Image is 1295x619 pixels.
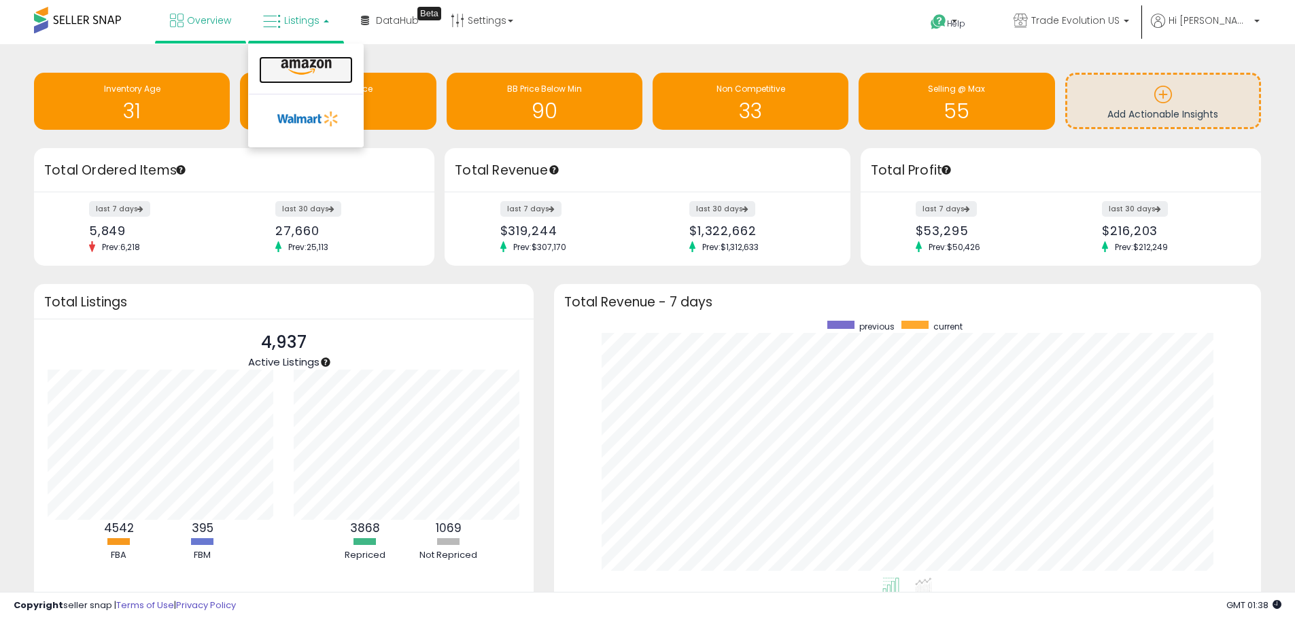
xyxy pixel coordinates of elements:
[324,549,406,562] div: Repriced
[928,83,985,94] span: Selling @ Max
[1067,75,1259,127] a: Add Actionable Insights
[455,161,840,180] h3: Total Revenue
[417,7,441,20] div: Tooltip anchor
[116,599,174,612] a: Terms of Use
[930,14,947,31] i: Get Help
[248,355,320,369] span: Active Listings
[1169,14,1250,27] span: Hi [PERSON_NAME]
[44,161,424,180] h3: Total Ordered Items
[350,520,380,536] b: 3868
[104,520,134,536] b: 4542
[247,100,429,122] h1: 1965
[14,599,63,612] strong: Copyright
[176,599,236,612] a: Privacy Policy
[175,164,187,176] div: Tooltip anchor
[89,201,150,217] label: last 7 days
[408,549,489,562] div: Not Repriced
[281,241,335,253] span: Prev: 25,113
[933,321,963,332] span: current
[1107,107,1218,121] span: Add Actionable Insights
[14,599,236,612] div: seller snap | |
[104,83,160,94] span: Inventory Age
[187,14,231,27] span: Overview
[548,164,560,176] div: Tooltip anchor
[947,18,965,29] span: Help
[376,14,419,27] span: DataHub
[940,164,952,176] div: Tooltip anchor
[1151,14,1260,44] a: Hi [PERSON_NAME]
[500,224,638,238] div: $319,244
[865,100,1048,122] h1: 55
[78,549,160,562] div: FBA
[248,330,320,355] p: 4,937
[689,201,755,217] label: last 30 days
[916,224,1051,238] div: $53,295
[659,100,842,122] h1: 33
[284,14,320,27] span: Listings
[1102,224,1237,238] div: $216,203
[1226,599,1281,612] span: 2025-09-15 01:38 GMT
[275,224,411,238] div: 27,660
[275,201,341,217] label: last 30 days
[859,321,895,332] span: previous
[922,241,987,253] span: Prev: $50,426
[507,83,582,94] span: BB Price Below Min
[436,520,462,536] b: 1069
[871,161,1251,180] h3: Total Profit
[506,241,573,253] span: Prev: $307,170
[453,100,636,122] h1: 90
[95,241,147,253] span: Prev: 6,218
[1102,201,1168,217] label: last 30 days
[500,201,562,217] label: last 7 days
[716,83,785,94] span: Non Competitive
[689,224,827,238] div: $1,322,662
[162,549,243,562] div: FBM
[320,356,332,368] div: Tooltip anchor
[920,3,992,44] a: Help
[695,241,765,253] span: Prev: $1,312,633
[916,201,977,217] label: last 7 days
[41,100,223,122] h1: 31
[34,73,230,130] a: Inventory Age 31
[240,73,436,130] a: Needs to Reprice 1965
[1108,241,1175,253] span: Prev: $212,249
[89,224,224,238] div: 5,849
[859,73,1054,130] a: Selling @ Max 55
[447,73,642,130] a: BB Price Below Min 90
[44,297,523,307] h3: Total Listings
[564,297,1251,307] h3: Total Revenue - 7 days
[653,73,848,130] a: Non Competitive 33
[192,520,213,536] b: 395
[1031,14,1120,27] span: Trade Evolution US
[304,83,373,94] span: Needs to Reprice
